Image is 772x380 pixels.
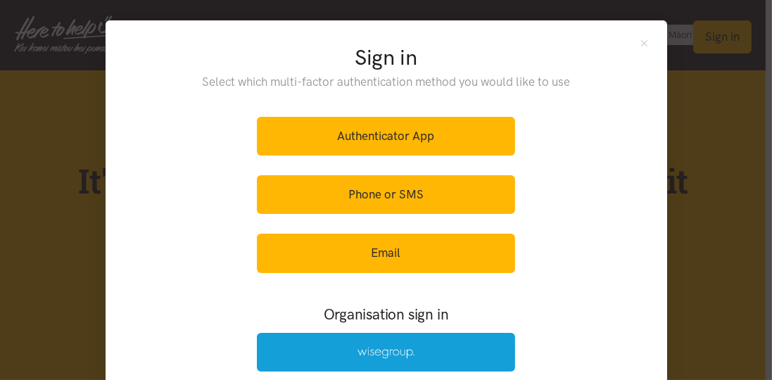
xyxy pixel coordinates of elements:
h3: Organisation sign in [219,304,554,324]
button: Close [638,37,650,49]
p: Select which multi-factor authentication method you would like to use [173,72,599,91]
a: Authenticator App [257,117,515,156]
a: Email [257,234,515,272]
h2: Sign in [173,43,599,72]
img: Wise Group [357,347,415,359]
a: Phone or SMS [257,175,515,214]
